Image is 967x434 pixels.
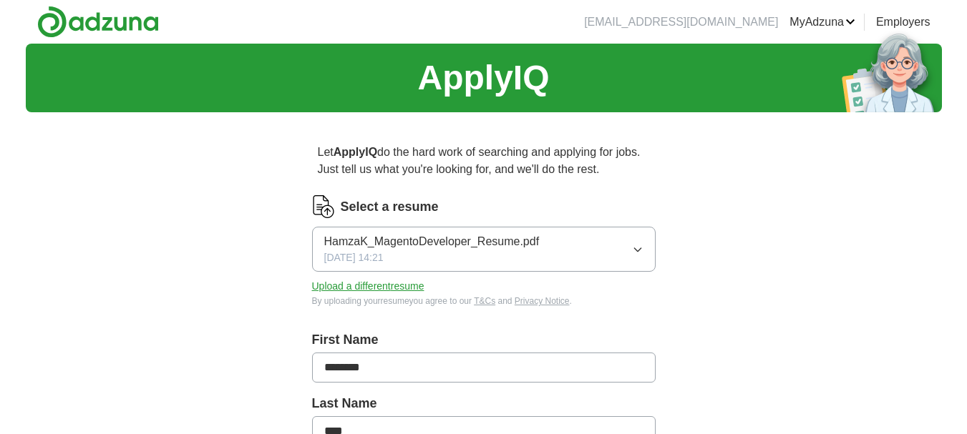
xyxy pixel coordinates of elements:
strong: ApplyIQ [334,146,377,158]
div: By uploading your resume you agree to our and . [312,295,656,307]
span: [DATE] 14:21 [324,250,384,265]
button: Upload a differentresume [312,279,424,294]
a: T&Cs [474,296,495,306]
li: [EMAIL_ADDRESS][DOMAIN_NAME] [584,14,778,31]
p: Let do the hard work of searching and applying for jobs. Just tell us what you're looking for, an... [312,138,656,184]
label: Last Name [312,394,656,413]
label: First Name [312,330,656,350]
a: MyAdzuna [789,14,855,31]
a: Employers [876,14,930,31]
img: Adzuna logo [37,6,159,38]
label: Select a resume [341,197,439,217]
a: Privacy Notice [515,296,570,306]
span: HamzaK_MagentoDeveloper_Resume.pdf [324,233,540,250]
h1: ApplyIQ [417,52,549,104]
button: HamzaK_MagentoDeveloper_Resume.pdf[DATE] 14:21 [312,227,656,272]
img: CV Icon [312,195,335,218]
